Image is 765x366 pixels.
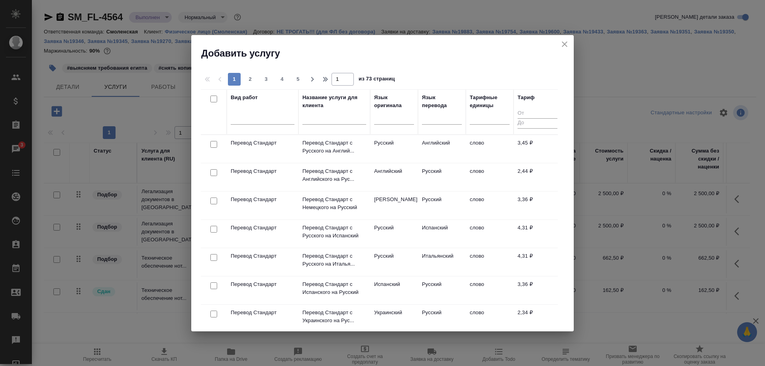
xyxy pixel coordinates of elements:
p: Перевод Стандарт [231,309,294,317]
td: Итальянский [418,248,466,276]
td: слово [466,192,514,219]
td: 3,45 ₽ [514,135,561,163]
td: Русский [418,163,466,191]
div: Тарифные единицы [470,94,510,110]
p: Перевод Стандарт [231,224,294,232]
td: слово [466,248,514,276]
td: [PERSON_NAME] [370,192,418,219]
td: Русский [370,248,418,276]
td: Украинский [370,305,418,333]
p: Перевод Стандарт с Немецкого на Русский [302,196,366,211]
td: 4,31 ₽ [514,220,561,248]
td: 4,31 ₽ [514,248,561,276]
p: Перевод Стандарт с Русского на Испанский [302,224,366,240]
p: Перевод Стандарт [231,280,294,288]
td: Английский [370,163,418,191]
p: Перевод Стандарт с Русского на Италья... [302,252,366,268]
span: 3 [260,75,273,83]
p: Перевод Стандарт с Украинского на Рус... [302,309,366,325]
input: До [518,118,557,128]
div: Язык оригинала [374,94,414,110]
button: 4 [276,73,288,86]
button: 5 [292,73,304,86]
td: Испанский [370,276,418,304]
td: слово [466,276,514,304]
td: Русский [370,220,418,248]
p: Перевод Стандарт [231,196,294,204]
td: Английский [418,135,466,163]
div: Название услуги для клиента [302,94,366,110]
p: Перевод Стандарт с Испанского на Русский [302,280,366,296]
td: Испанский [418,220,466,248]
td: Русский [418,192,466,219]
td: 3,36 ₽ [514,192,561,219]
td: Русский [370,135,418,163]
td: Русский [418,276,466,304]
td: 2,34 ₽ [514,305,561,333]
span: 4 [276,75,288,83]
p: Перевод Стандарт [231,167,294,175]
button: close [559,38,571,50]
p: Перевод Стандарт [231,252,294,260]
span: из 73 страниц [359,74,395,86]
div: Тариф [518,94,535,102]
td: 3,36 ₽ [514,276,561,304]
td: 2,44 ₽ [514,163,561,191]
span: 5 [292,75,304,83]
p: Перевод Стандарт с Английского на Рус... [302,167,366,183]
span: 2 [244,75,257,83]
div: Язык перевода [422,94,462,110]
h2: Добавить услугу [201,47,574,60]
td: слово [466,305,514,333]
td: слово [466,220,514,248]
p: Перевод Стандарт [231,139,294,147]
button: 3 [260,73,273,86]
div: Вид работ [231,94,258,102]
input: От [518,109,557,119]
td: слово [466,163,514,191]
td: слово [466,135,514,163]
button: 2 [244,73,257,86]
p: Перевод Стандарт с Русского на Англий... [302,139,366,155]
td: Русский [418,305,466,333]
